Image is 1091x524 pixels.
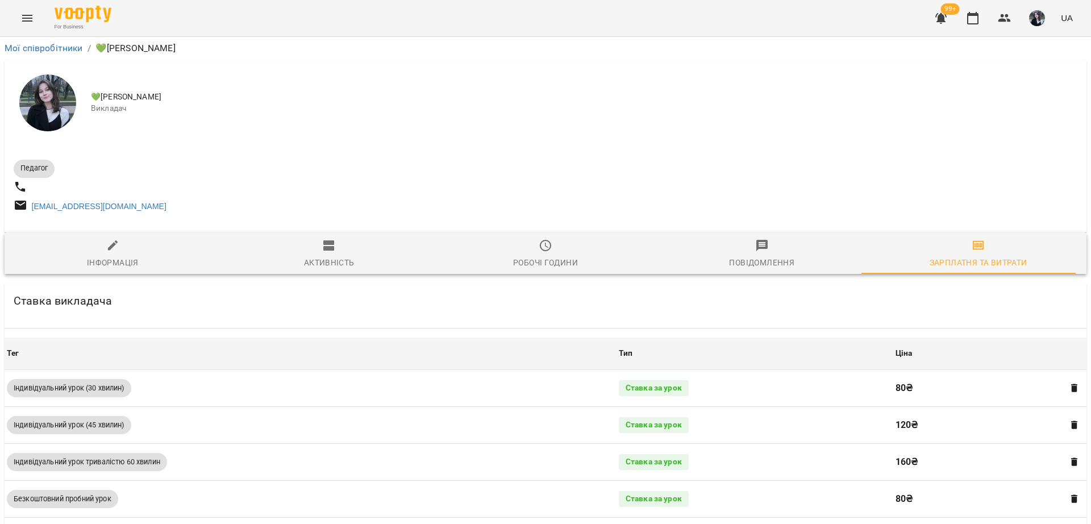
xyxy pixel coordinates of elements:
div: Ставка за урок [619,491,689,507]
span: 99+ [941,3,960,15]
div: Активність [304,256,355,269]
img: 91885ff653e4a9d6131c60c331ff4ae6.jpeg [1029,10,1045,26]
p: 120 ₴ [896,418,1059,432]
nav: breadcrumb [5,41,1086,55]
p: 160 ₴ [896,455,1059,469]
li: / [88,41,91,55]
p: 80 ₴ [896,381,1059,395]
a: [EMAIL_ADDRESS][DOMAIN_NAME] [32,202,166,211]
th: Ціна [893,338,1086,369]
div: Робочі години [513,256,578,269]
div: Ставка за урок [619,454,689,470]
th: Тег [5,338,617,369]
span: 💚[PERSON_NAME] [91,92,1077,103]
img: 💚Сікора Марія Юріївна [19,74,76,131]
span: For Business [55,23,111,31]
span: Безкоштовний пробний урок [7,494,118,504]
a: Мої співробітники [5,43,83,53]
button: UA [1056,7,1077,28]
button: Видалити [1067,492,1082,506]
p: 💚[PERSON_NAME] [95,41,176,55]
div: Повідомлення [729,256,794,269]
img: Voopty Logo [55,6,111,22]
div: Ставка за урок [619,417,689,433]
span: Індивідуальний урок (30 хвилин) [7,383,131,393]
button: Видалити [1067,381,1082,396]
p: 80 ₴ [896,492,1059,506]
span: Викладач [91,103,1077,114]
button: Видалити [1067,455,1082,469]
button: Menu [14,5,41,32]
span: Педагог [14,163,55,173]
span: Індивідуальний урок тривалістю 60 хвилин [7,457,167,467]
span: Індивідуальний урок (45 хвилин) [7,420,131,430]
h6: Ставка викладача [14,292,112,310]
span: UA [1061,12,1073,24]
div: Інформація [87,256,139,269]
th: Тип [617,338,893,369]
div: Зарплатня та Витрати [930,256,1027,269]
div: Ставка за урок [619,380,689,396]
button: Видалити [1067,418,1082,432]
